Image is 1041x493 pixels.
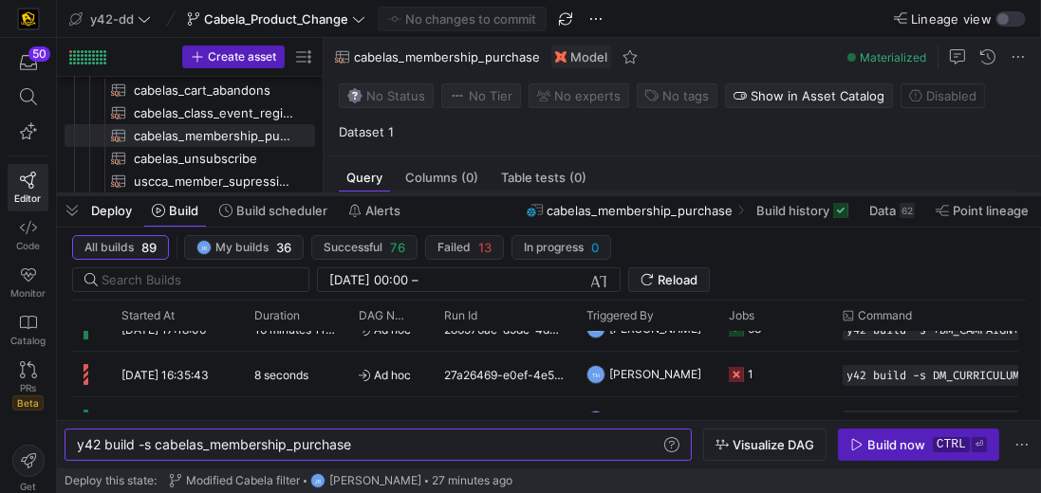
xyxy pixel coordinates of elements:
[134,80,293,101] span: cabelas_cart_abandons​​​​​​​​​​
[339,83,434,108] button: No statusNo Status
[19,9,38,28] img: https://storage.googleapis.com/y42-prod-data-exchange/images/uAsz27BndGEK0hZWDFeOjoxA7jCwgK9jE472...
[310,473,325,488] div: JR
[609,352,701,396] span: [PERSON_NAME]
[72,235,169,260] button: All builds89
[444,309,477,322] span: Run Id
[927,194,1037,227] button: Point lineage
[329,272,408,287] input: Start datetime
[548,203,734,218] span: cabelas_membership_purchase
[405,172,478,184] span: Columns
[586,411,605,429] div: TH
[12,395,44,411] span: Beta
[340,194,409,227] button: Alerts
[65,124,315,147] a: cabelas_membership_purchase​​​​​​​​​​
[953,203,1029,218] span: Point lineage
[134,102,293,124] span: cabelas_class_event_registrants​​​​​​​​​​
[15,192,42,204] span: Editor
[10,287,46,299] span: Monitor
[65,474,157,487] span: Deploy this state:
[184,235,304,260] button: JRMy builds36
[359,353,421,397] span: Ad hoc
[164,468,517,493] button: Modified Cabela filterJR[PERSON_NAME]27 minutes ago
[28,46,50,62] div: 50
[501,172,586,184] span: Table tests
[432,474,512,487] span: 27 minutes ago
[20,382,36,393] span: PRs
[134,148,293,170] span: cabelas_unsubscribe​​​​​​​​​​
[196,240,212,255] div: JR
[586,309,654,322] span: Triggered By
[412,272,418,287] span: –
[425,235,504,260] button: Failed13
[215,241,269,254] span: My builds
[143,194,207,227] button: Build
[658,272,697,287] span: Reload
[911,11,992,27] span: Lineage view
[121,309,175,322] span: Started At
[733,437,814,452] span: Visualize DAG
[569,172,586,184] span: (0)
[8,46,48,80] button: 50
[186,474,300,487] span: Modified Cabela filter
[858,309,912,322] span: Command
[756,203,829,218] span: Build history
[311,235,418,260] button: Successful76
[84,241,134,254] span: All builds
[346,172,382,184] span: Query
[933,437,970,452] kbd: ctrl
[121,368,209,382] span: [DATE] 16:35:43
[433,352,575,396] div: 27a26469-e0ef-4e5b-80fd-06fad49e9115
[134,125,293,147] span: cabelas_membership_purchase​​​​​​​​​​
[478,240,492,255] span: 13
[65,101,315,124] div: Press SPACE to select this row.
[141,240,157,255] span: 89
[838,429,999,461] button: Build nowctrl⏎
[65,170,315,192] a: uscca_member_supression​​​​​​​​​​
[65,170,315,192] div: Press SPACE to select this row.
[8,306,48,354] a: Catalog
[204,11,348,27] span: Cabela_Product_Change
[751,88,884,103] span: Show in Asset Catalog
[422,272,547,287] input: End datetime
[433,397,575,442] div: 08493886-5d33-46ef-9ac6-ab8d27ba65c8
[347,88,362,103] img: No status
[637,83,717,108] button: No tags
[555,51,567,63] img: undefined
[65,101,315,124] a: cabelas_class_event_registrants​​​​​​​​​​
[729,309,754,322] span: Jobs
[347,88,425,103] span: No Status
[329,474,421,487] span: [PERSON_NAME]
[90,11,134,27] span: y42-dd
[169,203,198,218] span: Build
[16,240,40,251] span: Code
[725,83,893,108] button: Show in Asset Catalog
[554,88,621,103] span: No expert s
[182,46,285,68] button: Create asset
[390,240,405,255] span: 76
[861,194,923,227] button: Data62
[8,3,48,35] a: https://storage.googleapis.com/y42-prod-data-exchange/images/uAsz27BndGEK0hZWDFeOjoxA7jCwgK9jE472...
[339,123,1033,140] p: Dataset 1
[867,437,925,452] div: Build now
[354,49,540,64] span: cabelas_membership_purchase
[900,203,915,218] div: 62
[860,50,926,64] span: Materialized
[748,194,857,227] button: Build history
[461,172,478,184] span: (0)
[65,147,315,170] div: Press SPACE to select this row.
[65,7,156,31] button: y42-dd
[65,124,315,147] div: Press SPACE to select this row.
[591,240,599,255] span: 0
[628,267,710,292] button: Reload
[8,354,48,418] a: PRsBeta
[586,320,605,338] div: TH
[359,398,421,443] span: Ad hoc
[134,171,293,192] span: uscca_member_supression​​​​​​​​​​
[450,88,512,103] span: No Tier
[211,194,336,227] button: Build scheduler
[324,241,382,254] span: Successful
[236,203,327,218] span: Build scheduler
[254,309,300,322] span: Duration
[182,7,370,31] button: Cabela_Product_Change
[586,365,605,384] div: TH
